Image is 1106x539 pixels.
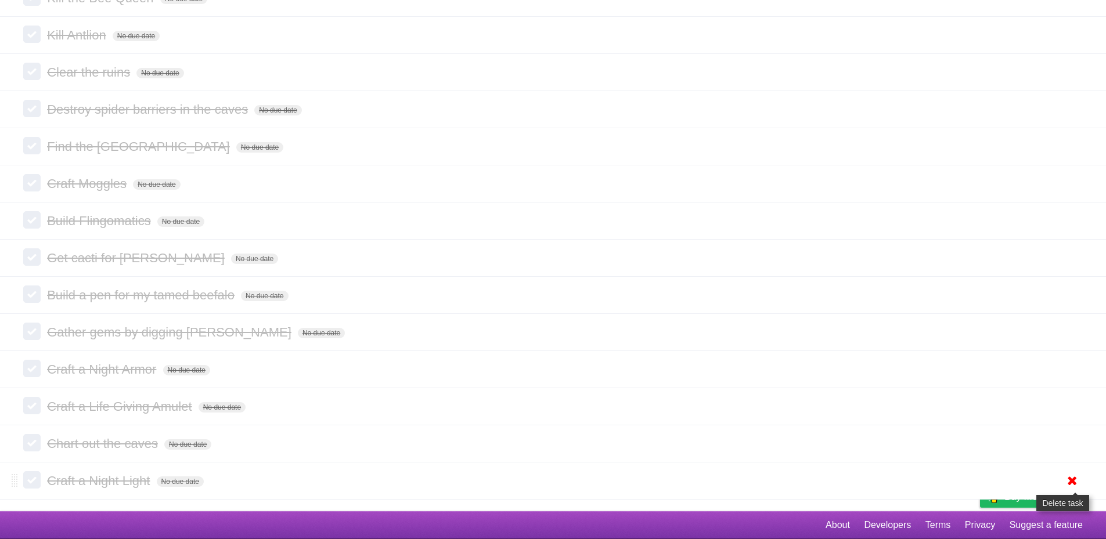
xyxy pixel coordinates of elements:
[199,402,246,413] span: No due date
[47,102,251,117] span: Destroy spider barriers in the caves
[23,248,41,266] label: Done
[163,365,210,375] span: No due date
[925,514,951,536] a: Terms
[136,68,183,78] span: No due date
[47,399,194,414] span: Craft a Life Giving Amulet
[236,142,283,153] span: No due date
[23,434,41,451] label: Done
[47,251,228,265] span: Get cacti for [PERSON_NAME]
[23,63,41,80] label: Done
[47,436,161,451] span: Chart out the caves
[1004,487,1077,507] span: Buy me a coffee
[47,288,237,302] span: Build a pen for my tamed beefalo
[1010,514,1083,536] a: Suggest a feature
[231,254,278,264] span: No due date
[157,476,204,487] span: No due date
[23,471,41,489] label: Done
[254,105,301,115] span: No due date
[47,65,133,79] span: Clear the ruins
[47,28,109,42] span: Kill Antlion
[23,285,41,303] label: Done
[826,514,850,536] a: About
[23,26,41,43] label: Done
[47,139,233,154] span: Find the [GEOGRAPHIC_DATA]
[23,174,41,191] label: Done
[47,473,153,488] span: Craft a Night Light
[23,360,41,377] label: Done
[23,397,41,414] label: Done
[47,325,294,339] span: Gather gems by digging [PERSON_NAME]
[23,323,41,340] label: Done
[298,328,345,338] span: No due date
[23,137,41,154] label: Done
[23,100,41,117] label: Done
[864,514,911,536] a: Developers
[113,31,160,41] span: No due date
[47,176,129,191] span: Craft Moggles
[241,291,288,301] span: No due date
[965,514,995,536] a: Privacy
[157,216,204,227] span: No due date
[47,214,154,228] span: Build Flingomatics
[164,439,211,450] span: No due date
[23,211,41,229] label: Done
[133,179,180,190] span: No due date
[47,362,159,377] span: Craft a Night Armor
